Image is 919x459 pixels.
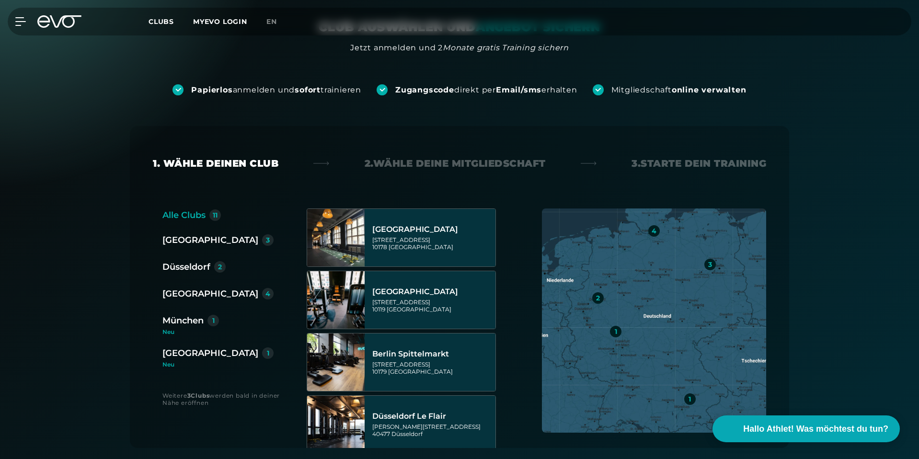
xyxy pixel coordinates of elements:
div: 3 [708,261,712,268]
div: [GEOGRAPHIC_DATA] [162,233,258,247]
div: 1 [615,328,617,335]
div: direkt per erhalten [395,85,577,95]
div: 2 [218,264,222,270]
a: Clubs [149,17,193,26]
strong: Clubs [191,392,209,399]
img: Berlin Rosenthaler Platz [307,271,365,329]
img: map [542,208,766,433]
strong: Papierlos [191,85,232,94]
strong: Zugangscode [395,85,454,94]
a: MYEVO LOGIN [193,17,247,26]
img: Düsseldorf Le Flair [307,396,365,453]
em: Monate gratis Training sichern [443,43,569,52]
div: 2. Wähle deine Mitgliedschaft [365,157,546,170]
div: anmelden und trainieren [191,85,361,95]
div: Jetzt anmelden und 2 [350,42,569,54]
strong: online verwalten [672,85,747,94]
span: Hallo Athlet! Was möchtest du tun? [743,423,888,436]
div: Alle Clubs [162,208,206,222]
img: Berlin Spittelmarkt [307,333,365,391]
strong: Email/sms [496,85,541,94]
div: Berlin Spittelmarkt [372,349,493,359]
div: 4 [265,290,270,297]
div: [STREET_ADDRESS] 10119 [GEOGRAPHIC_DATA] [372,298,493,313]
div: 11 [213,212,218,218]
strong: sofort [295,85,321,94]
div: Düsseldorf [162,260,210,274]
div: [PERSON_NAME][STREET_ADDRESS] 40477 Düsseldorf [372,423,493,437]
div: [GEOGRAPHIC_DATA] [162,287,258,300]
div: München [162,314,204,327]
div: Mitgliedschaft [611,85,747,95]
a: en [266,16,288,27]
div: [STREET_ADDRESS] 10179 [GEOGRAPHIC_DATA] [372,361,493,375]
div: 1 [689,396,691,402]
div: Weitere werden bald in deiner Nähe eröffnen [162,392,287,406]
div: 3 [266,237,270,243]
div: 1 [212,317,215,324]
div: [GEOGRAPHIC_DATA] [372,225,493,234]
div: Düsseldorf Le Flair [372,412,493,421]
div: [GEOGRAPHIC_DATA] [162,346,258,360]
div: Neu [162,329,281,335]
div: 1. Wähle deinen Club [153,157,278,170]
div: 1 [267,350,269,356]
button: Hallo Athlet! Was möchtest du tun? [712,415,900,442]
div: 2 [596,295,600,301]
div: [GEOGRAPHIC_DATA] [372,287,493,297]
img: Berlin Alexanderplatz [307,209,365,266]
div: 3. Starte dein Training [632,157,766,170]
div: Neu [162,362,274,367]
span: Clubs [149,17,174,26]
div: [STREET_ADDRESS] 10178 [GEOGRAPHIC_DATA] [372,236,493,251]
strong: 3 [187,392,191,399]
div: 4 [652,228,656,234]
span: en [266,17,277,26]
